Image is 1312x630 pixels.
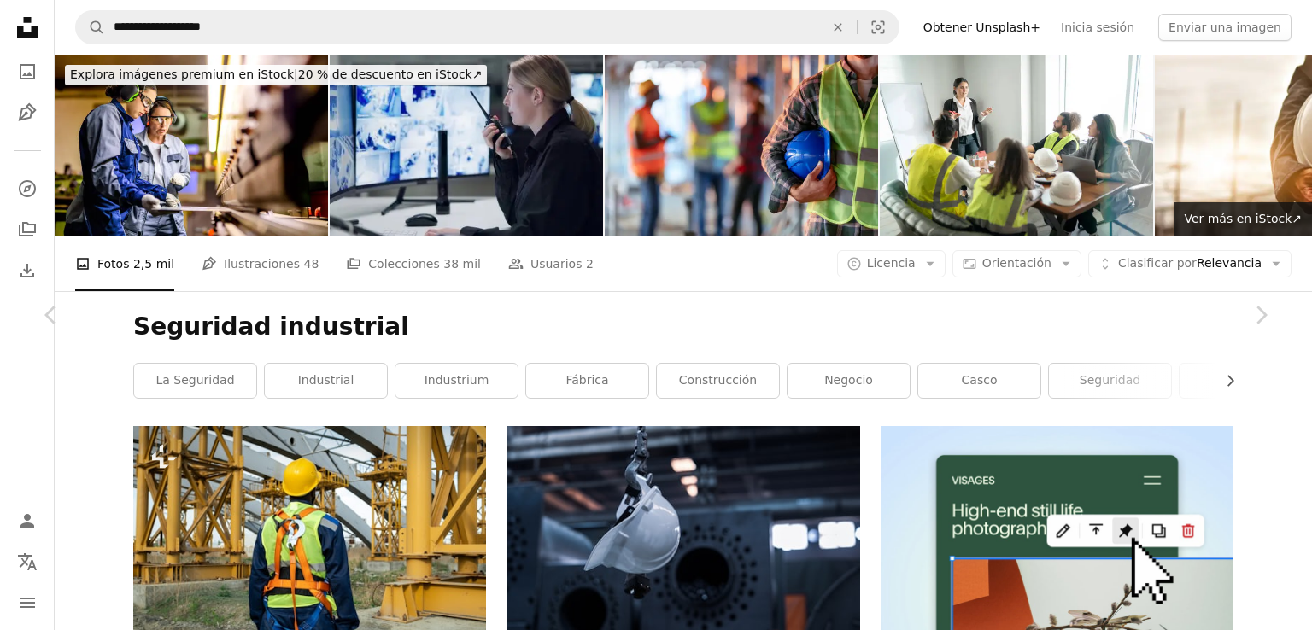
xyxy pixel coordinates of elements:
span: Relevancia [1118,255,1262,272]
button: Buscar en Unsplash [76,11,105,44]
img: Guardia, seguridad y mujer con radio, cctv y monitor para peligro, sala de conversación y control... [330,55,603,236]
a: Inicia sesión [1051,14,1145,41]
a: colgante redondo blanco y negro [507,535,859,551]
span: Ver más en iStock ↗ [1184,212,1302,225]
h1: Seguridad industrial [133,312,1233,342]
button: Enviar una imagen [1158,14,1291,41]
span: 20 % de descuento en iStock ↗ [70,67,482,81]
a: industrium [395,364,518,398]
img: Arquitectos hablando de un nuevo proyecto en la oficina [880,55,1153,236]
button: Búsqueda visual [858,11,899,44]
span: Explora imágenes premium en iStock | [70,67,298,81]
a: Iniciar sesión / Registrarse [10,504,44,538]
a: Vista trasera del trabajador de la construcción en equipo y en casco de trabajo trabajando en el ... [133,535,486,551]
img: Hombre sosteniendo casco azul de cerca [605,55,878,236]
span: Orientación [982,256,1051,270]
button: Orientación [952,250,1081,277]
a: fábrica [526,364,648,398]
button: Idioma [10,545,44,579]
a: Explorar [10,172,44,206]
a: negocio [788,364,910,398]
a: Ilustraciones 48 [202,236,319,291]
span: 38 mil [443,254,481,273]
img: Trabajadoras calificadas que operan prensas plegadoras en entornos industriales [55,55,328,236]
a: Obtener Unsplash+ [913,14,1051,41]
span: 2 [586,254,594,273]
button: Borrar [819,11,857,44]
a: construcción [657,364,779,398]
a: Ver más en iStock↗ [1174,202,1312,236]
span: Licencia [867,256,916,270]
button: Licencia [837,250,946,277]
a: Ilustraciones [10,96,44,130]
a: Fotos [10,55,44,89]
span: Clasificar por [1118,256,1197,270]
a: Siguiente [1209,233,1312,397]
form: Encuentra imágenes en todo el sitio [75,10,899,44]
a: seguridad [1049,364,1171,398]
a: Colecciones 38 mil [346,236,481,291]
a: Usuarios 2 [508,236,594,291]
a: la seguridad [134,364,256,398]
a: Colecciones [10,213,44,247]
a: persona [1180,364,1302,398]
button: Menú [10,586,44,620]
a: Explora imágenes premium en iStock|20 % de descuento en iStock↗ [55,55,497,96]
span: 48 [303,254,319,273]
button: Clasificar porRelevancia [1088,250,1291,277]
a: industrial [265,364,387,398]
a: casco [918,364,1040,398]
